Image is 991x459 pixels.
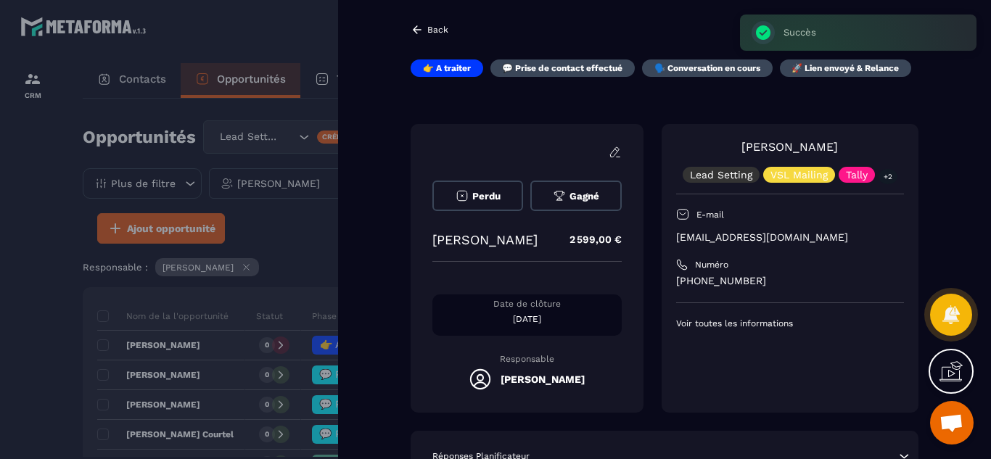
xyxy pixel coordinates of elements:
h5: [PERSON_NAME] [501,373,585,385]
p: [PHONE_NUMBER] [676,274,904,288]
p: Voir toutes les informations [676,318,904,329]
p: Lead Setting [690,170,752,180]
div: Ouvrir le chat [930,401,974,444]
p: [PERSON_NAME] [432,232,538,247]
p: +2 [879,169,897,184]
p: 👉 A traiter [423,62,471,74]
p: [EMAIL_ADDRESS][DOMAIN_NAME] [676,231,904,244]
p: 2 599,00 € [555,226,622,254]
p: 🚀 Lien envoyé & Relance [791,62,899,74]
a: [PERSON_NAME] [741,140,838,154]
p: Tally [846,170,868,180]
p: 💬 Prise de contact effectué [502,62,622,74]
span: Gagné [569,191,599,202]
button: Gagné [530,181,621,211]
p: E-mail [696,209,724,220]
p: Numéro [695,259,728,270]
p: Date de clôture [432,298,622,310]
p: Responsable [432,354,622,364]
p: 🗣️ Conversation en cours [654,62,760,74]
span: Perdu [472,191,501,202]
button: Perdu [432,181,523,211]
p: [DATE] [432,313,622,325]
p: Back [427,25,448,35]
p: VSL Mailing [770,170,828,180]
